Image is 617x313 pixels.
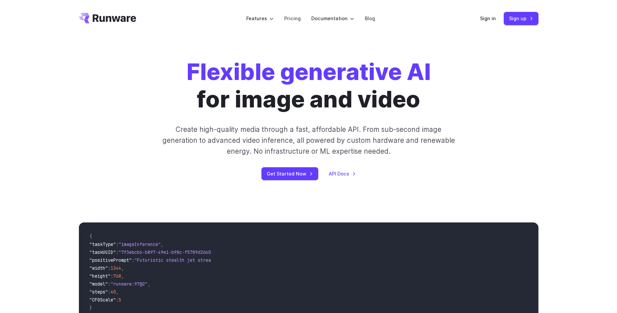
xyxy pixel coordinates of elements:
[187,58,431,113] h1: for image and video
[311,15,354,22] label: Documentation
[261,167,318,180] a: Get Started Now
[89,281,108,287] span: "model"
[116,241,119,247] span: :
[148,281,150,287] span: ,
[89,249,116,255] span: "taskUUID"
[79,13,136,23] a: Go to /
[161,124,456,157] p: Create high-quality media through a fast, affordable API. From sub-second image generation to adv...
[119,241,161,247] span: "imageInference"
[89,257,132,263] span: "positivePrompt"
[161,241,163,247] span: ,
[119,249,219,255] span: "7f3ebcb6-b897-49e1-b98c-f5789d2d40d7"
[111,289,116,295] span: 40
[121,265,124,271] span: ,
[365,15,375,22] a: Blog
[89,297,116,303] span: "CFGScale"
[119,297,121,303] span: 5
[108,289,111,295] span: :
[284,15,301,22] a: Pricing
[121,273,124,279] span: ,
[116,249,119,255] span: :
[480,15,496,22] a: Sign in
[89,241,116,247] span: "taskType"
[111,273,113,279] span: :
[89,273,111,279] span: "height"
[116,289,119,295] span: ,
[246,15,274,22] label: Features
[89,233,92,239] span: {
[108,265,111,271] span: :
[89,265,108,271] span: "width"
[111,281,148,287] span: "runware:97@2"
[108,281,111,287] span: :
[111,265,121,271] span: 1344
[89,305,92,311] span: }
[329,170,356,177] a: API Docs
[504,12,538,25] a: Sign up
[132,257,134,263] span: :
[134,257,375,263] span: "Futuristic stealth jet streaking through a neon-lit cityscape with glowing purple exhaust"
[89,289,108,295] span: "steps"
[113,273,121,279] span: 768
[187,58,431,86] strong: Flexible generative AI
[116,297,119,303] span: :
